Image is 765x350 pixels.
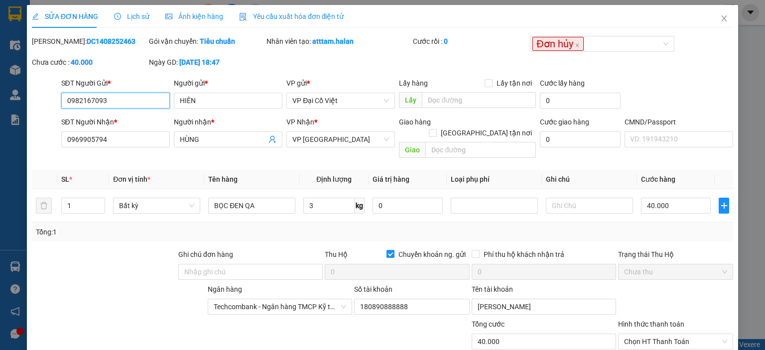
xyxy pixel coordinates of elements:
[540,93,621,109] input: Cước lấy hàng
[624,264,727,279] span: Chưa thu
[32,57,147,68] div: Chưa cước :
[71,58,93,66] b: 40.000
[399,142,425,158] span: Giao
[61,78,170,89] div: SĐT Người Gửi
[354,285,392,293] label: Số tài khoản
[399,118,431,126] span: Giao hàng
[208,175,238,183] span: Tên hàng
[268,135,276,143] span: user-add
[480,249,568,260] span: Phí thu hộ khách nhận trả
[447,170,542,189] th: Loại phụ phí
[618,249,733,260] div: Trạng thái Thu Hộ
[286,118,314,126] span: VP Nhận
[540,131,621,147] input: Cước giao hàng
[36,198,52,214] button: delete
[641,175,675,183] span: Cước hàng
[174,117,282,127] div: Người nhận
[354,299,469,315] input: Số tài khoản
[214,299,346,314] span: Techcombank - Ngân hàng TMCP Kỹ thương Việt Nam
[394,249,470,260] span: Chuyển khoản ng. gửi
[165,13,172,20] span: picture
[399,92,422,108] span: Lấy
[179,58,220,66] b: [DATE] 18:47
[61,175,69,183] span: SL
[114,12,149,20] span: Lịch sử
[292,132,389,147] span: VP Bắc Sơn
[425,142,536,158] input: Dọc đường
[532,37,583,51] span: Đơn hủy
[149,36,264,47] div: Gói vận chuyển:
[32,13,39,20] span: edit
[444,37,448,45] b: 0
[472,320,505,328] span: Tổng cước
[32,36,147,47] div: [PERSON_NAME]:
[114,13,121,20] span: clock-circle
[618,320,684,328] label: Hình thức thanh toán
[422,92,536,108] input: Dọc đường
[542,170,637,189] th: Ghi chú
[399,79,428,87] span: Lấy hàng
[178,250,233,258] label: Ghi chú đơn hàng
[266,36,411,47] div: Nhân viên tạo:
[87,37,135,45] b: DC1408252463
[546,198,633,214] input: Ghi Chú
[719,202,729,210] span: plus
[624,334,727,349] span: Chọn HT Thanh Toán
[575,43,580,48] span: close
[719,198,729,214] button: plus
[286,78,395,89] div: VP gửi
[472,299,616,315] input: Tên tài khoản
[165,12,223,20] span: Ảnh kiện hàng
[174,78,282,89] div: Người gửi
[625,117,733,127] div: CMND/Passport
[178,264,323,280] input: Ghi chú đơn hàng
[208,198,295,214] input: VD: Bàn, Ghế
[355,198,365,214] span: kg
[292,93,389,108] span: VP Đại Cồ Việt
[720,14,728,22] span: close
[493,78,536,89] span: Lấy tận nơi
[61,117,170,127] div: SĐT Người Nhận
[200,37,235,45] b: Tiêu chuẩn
[710,5,738,33] button: Close
[113,175,150,183] span: Đơn vị tính
[316,175,352,183] span: Định lượng
[472,285,513,293] label: Tên tài khoản
[239,12,344,20] span: Yêu cầu xuất hóa đơn điện tử
[540,79,585,87] label: Cước lấy hàng
[149,57,264,68] div: Ngày GD:
[413,36,528,47] div: Cước rồi :
[437,127,536,138] span: [GEOGRAPHIC_DATA] tận nơi
[312,37,354,45] b: atttam.halan
[540,118,589,126] label: Cước giao hàng
[208,285,242,293] label: Ngân hàng
[36,227,296,237] div: Tổng: 1
[239,13,247,21] img: icon
[325,250,348,258] span: Thu Hộ
[119,198,194,213] span: Bất kỳ
[32,12,98,20] span: SỬA ĐƠN HÀNG
[373,175,409,183] span: Giá trị hàng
